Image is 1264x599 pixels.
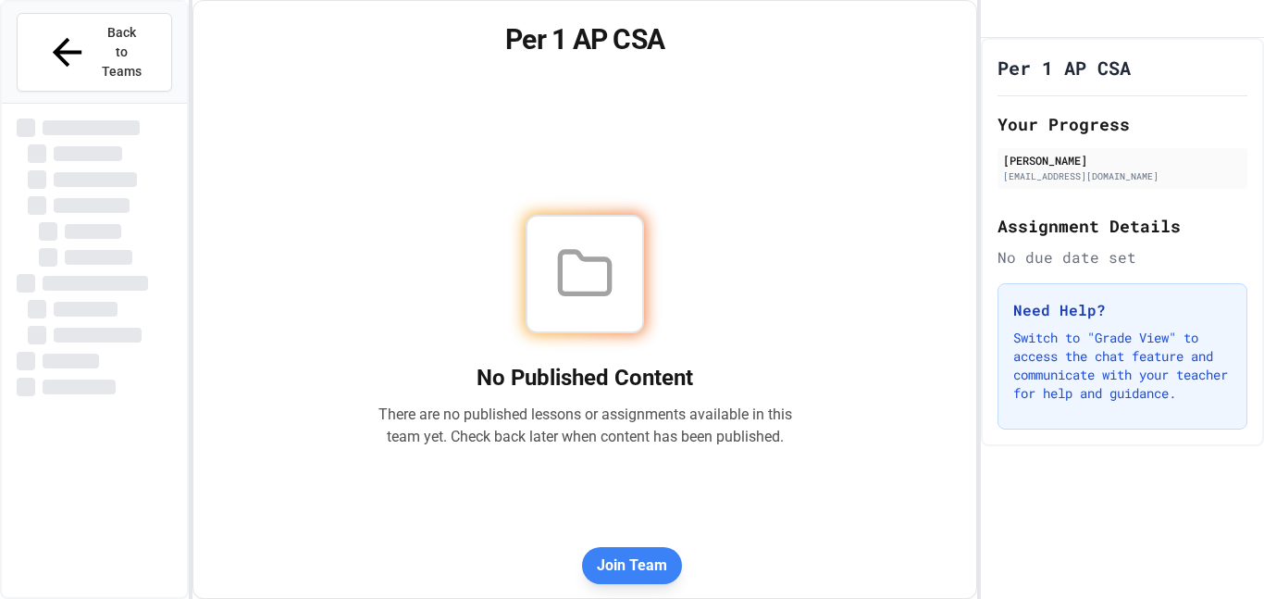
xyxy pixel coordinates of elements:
[378,404,792,448] p: There are no published lessons or assignments available in this team yet. Check back later when c...
[582,547,682,584] button: Join Team
[17,13,172,92] button: Back to Teams
[998,213,1247,239] h2: Assignment Details
[998,246,1247,268] div: No due date set
[216,23,955,56] h1: Per 1 AP CSA
[100,23,143,81] span: Back to Teams
[1013,329,1232,403] p: Switch to "Grade View" to access the chat feature and communicate with your teacher for help and ...
[378,363,792,393] h2: No Published Content
[998,55,1131,81] h1: Per 1 AP CSA
[1003,152,1242,168] div: [PERSON_NAME]
[1003,169,1242,183] div: [EMAIL_ADDRESS][DOMAIN_NAME]
[1013,299,1232,321] h3: Need Help?
[998,111,1247,137] h2: Your Progress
